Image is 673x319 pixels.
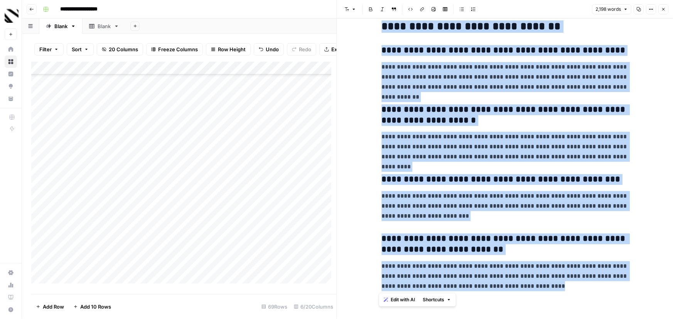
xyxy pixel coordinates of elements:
[5,68,17,80] a: Insights
[158,45,198,53] span: Freeze Columns
[420,295,454,305] button: Shortcuts
[291,301,337,313] div: 6/20 Columns
[5,43,17,55] a: Home
[391,296,415,303] span: Edit with AI
[146,43,203,55] button: Freeze Columns
[592,4,631,14] button: 2,198 words
[381,295,418,305] button: Edit with AI
[595,6,621,13] span: 2,198 words
[31,301,69,313] button: Add Row
[72,45,82,53] span: Sort
[39,45,52,53] span: Filter
[5,304,17,316] button: Help + Support
[319,43,364,55] button: Export CSV
[423,296,444,303] span: Shortcuts
[331,45,359,53] span: Export CSV
[5,55,17,68] a: Browse
[206,43,251,55] button: Row Height
[39,18,83,34] a: Blank
[5,80,17,92] a: Opportunities
[109,45,138,53] span: 20 Columns
[218,45,246,53] span: Row Height
[80,303,111,311] span: Add 10 Rows
[266,45,279,53] span: Undo
[287,43,316,55] button: Redo
[34,43,64,55] button: Filter
[83,18,126,34] a: Blank
[67,43,94,55] button: Sort
[5,6,17,25] button: Workspace: Canyon
[5,267,17,279] a: Settings
[98,22,111,30] div: Blank
[258,301,291,313] div: 69 Rows
[43,303,64,311] span: Add Row
[5,279,17,291] a: Usage
[5,291,17,304] a: Learning Hub
[299,45,311,53] span: Redo
[5,92,17,105] a: Your Data
[54,22,67,30] div: Blank
[97,43,143,55] button: 20 Columns
[69,301,116,313] button: Add 10 Rows
[254,43,284,55] button: Undo
[5,9,19,23] img: Canyon Logo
